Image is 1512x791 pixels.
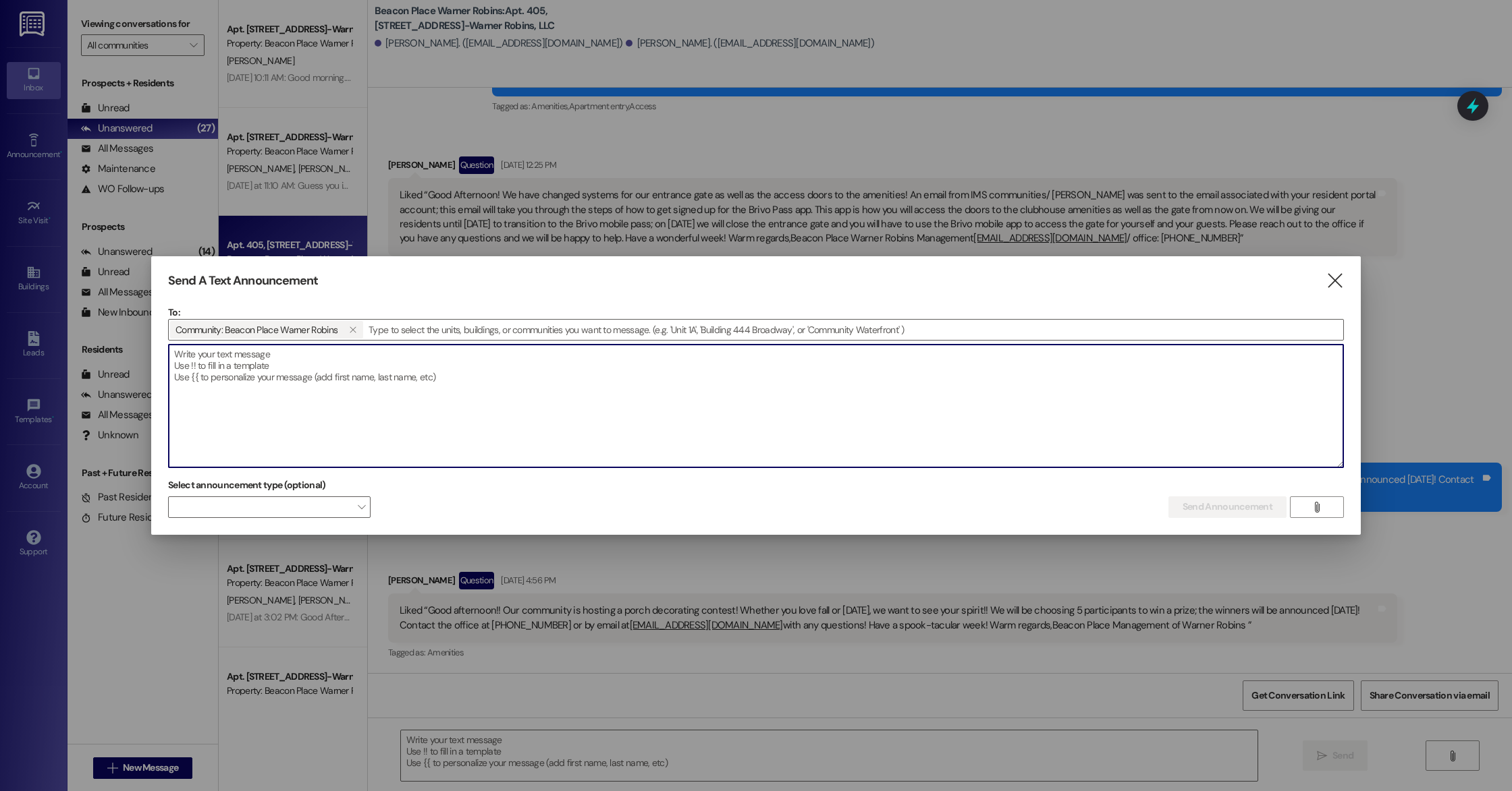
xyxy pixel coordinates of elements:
[1183,500,1272,514] span: Send Announcement
[343,321,363,339] button: Community: Beacon Place Warner Robins
[364,320,1343,340] input: Type to select the units, buildings, or communities you want to message. (e.g. 'Unit 1A', 'Buildi...
[168,273,318,289] h3: Send A Text Announcement
[349,324,356,335] i: 
[1312,502,1322,512] i: 
[168,475,326,496] label: Select announcement type (optional)
[168,305,1344,319] p: To:
[1168,496,1287,518] button: Send Announcement
[175,321,337,339] span: Community: Beacon Place Warner Robins
[1326,274,1344,288] i: 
